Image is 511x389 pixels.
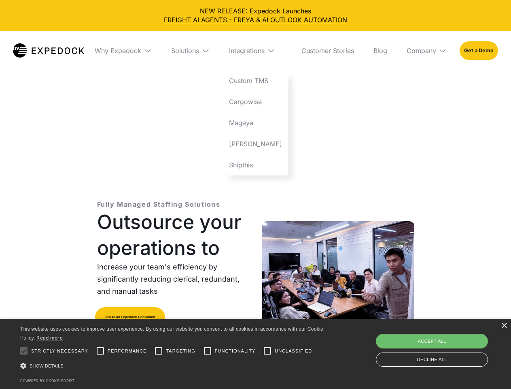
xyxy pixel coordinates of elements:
[31,348,88,355] span: Strictly necessary
[275,348,312,355] span: Unclassified
[30,363,64,368] span: Show details
[88,31,158,70] div: Why Expedock
[229,47,265,55] div: Integrations
[223,133,288,154] a: [PERSON_NAME]
[36,335,63,341] a: Read more
[165,31,216,70] div: Solutions
[20,378,74,383] a: Powered by cookie-script
[223,112,288,133] a: Magaya
[215,348,255,355] span: Functionality
[108,348,147,355] span: Performance
[97,209,249,261] h1: Outsource your operations to
[223,70,288,91] a: Custom TMS
[223,91,288,112] a: Cargowise
[20,360,326,372] div: Show details
[97,199,221,209] p: Fully Managed Staffing Solutions
[223,31,288,70] div: Integrations
[295,31,360,70] a: Customer Stories
[460,41,498,60] a: Get a Demo
[367,31,394,70] a: Blog
[6,15,505,24] a: FREIGHT AI AGENTS - FREYA & AI OUTLOOK AUTOMATION
[171,47,199,55] div: Solutions
[376,301,511,389] iframe: Chat Widget
[407,47,436,55] div: Company
[20,326,323,341] span: This website uses cookies to improve user experience. By using our website you consent to all coo...
[6,6,505,25] div: NEW RELEASE: Expedock Launches
[95,47,141,55] div: Why Expedock
[95,307,165,327] a: Talk to an Expedock Consultant
[97,261,249,297] p: Increase your team's efficiency by significantly reducing clerical, redundant, and manual tasks
[400,31,453,70] div: Company
[223,154,288,175] a: Shipthis
[223,70,288,175] nav: Integrations
[166,348,195,355] span: Targeting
